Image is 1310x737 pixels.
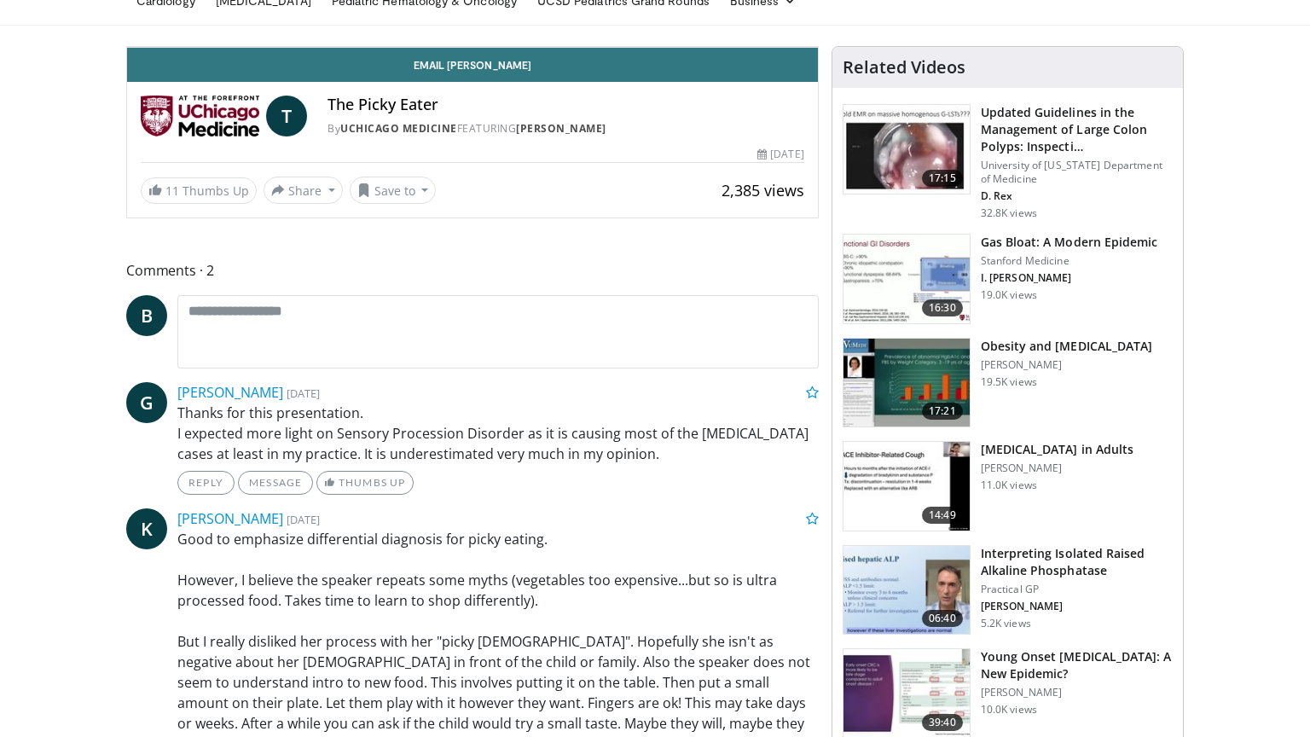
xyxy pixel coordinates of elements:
p: I. [PERSON_NAME] [981,271,1158,285]
a: 16:30 Gas Bloat: A Modern Epidemic Stanford Medicine I. [PERSON_NAME] 19.0K views [843,234,1173,324]
span: 39:40 [922,714,963,731]
img: 11950cd4-d248-4755-8b98-ec337be04c84.150x105_q85_crop-smart_upscale.jpg [843,442,970,531]
div: [DATE] [757,147,803,162]
div: By FEATURING [327,121,804,136]
small: [DATE] [287,386,320,401]
p: 32.8K views [981,206,1037,220]
p: Practical GP [981,583,1173,596]
span: 11 [165,183,179,199]
p: Thanks for this presentation. I expected more light on Sensory Procession Disorder as it is causi... [177,403,819,464]
p: 5.2K views [981,617,1031,630]
a: Email [PERSON_NAME] [127,48,818,82]
p: 10.0K views [981,703,1037,717]
small: [DATE] [287,512,320,527]
h3: Gas Bloat: A Modern Epidemic [981,234,1158,251]
a: Thumbs Up [316,471,413,495]
img: dfcfcb0d-b871-4e1a-9f0c-9f64970f7dd8.150x105_q85_crop-smart_upscale.jpg [843,105,970,194]
a: 17:21 Obesity and [MEDICAL_DATA] [PERSON_NAME] 19.5K views [843,338,1173,428]
a: Reply [177,471,235,495]
p: University of [US_STATE] Department of Medicine [981,159,1173,186]
a: K [126,508,167,549]
a: 17:15 Updated Guidelines in the Management of Large Colon Polyps: Inspecti… University of [US_STA... [843,104,1173,220]
a: [PERSON_NAME] [177,383,283,402]
a: UChicago Medicine [340,121,457,136]
p: [PERSON_NAME] [981,600,1173,613]
p: 19.0K views [981,288,1037,302]
a: 06:40 Interpreting Isolated Raised Alkaline Phosphatase Practical GP [PERSON_NAME] 5.2K views [843,545,1173,635]
p: [PERSON_NAME] [981,358,1153,372]
p: 11.0K views [981,479,1037,492]
a: [PERSON_NAME] [516,121,606,136]
span: 14:49 [922,507,963,524]
a: T [266,96,307,136]
a: G [126,382,167,423]
p: D. Rex [981,189,1173,203]
h3: Interpreting Isolated Raised Alkaline Phosphatase [981,545,1173,579]
h3: Updated Guidelines in the Management of Large Colon Polyps: Inspecti… [981,104,1173,155]
h3: [MEDICAL_DATA] in Adults [981,441,1133,458]
a: [PERSON_NAME] [177,509,283,528]
img: 480ec31d-e3c1-475b-8289-0a0659db689a.150x105_q85_crop-smart_upscale.jpg [843,235,970,323]
span: 17:15 [922,170,963,187]
button: Share [264,177,343,204]
a: B [126,295,167,336]
video-js: Video Player [127,47,818,48]
img: 6a4ee52d-0f16-480d-a1b4-8187386ea2ed.150x105_q85_crop-smart_upscale.jpg [843,546,970,635]
span: 16:30 [922,299,963,316]
a: 14:49 [MEDICAL_DATA] in Adults [PERSON_NAME] 11.0K views [843,441,1173,531]
p: 19.5K views [981,375,1037,389]
span: 17:21 [922,403,963,420]
img: 0df8ca06-75ef-4873-806f-abcb553c84b6.150x105_q85_crop-smart_upscale.jpg [843,339,970,427]
p: [PERSON_NAME] [981,686,1173,699]
button: Save to [350,177,437,204]
span: Comments 2 [126,259,819,281]
a: Message [238,471,313,495]
span: 2,385 views [722,180,804,200]
p: Stanford Medicine [981,254,1158,268]
h3: Young Onset [MEDICAL_DATA]: A New Epidemic? [981,648,1173,682]
p: [PERSON_NAME] [981,461,1133,475]
h4: Related Videos [843,57,965,78]
h3: Obesity and [MEDICAL_DATA] [981,338,1153,355]
a: 11 Thumbs Up [141,177,257,204]
img: UChicago Medicine [141,96,259,136]
h4: The Picky Eater [327,96,804,114]
span: 06:40 [922,610,963,627]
